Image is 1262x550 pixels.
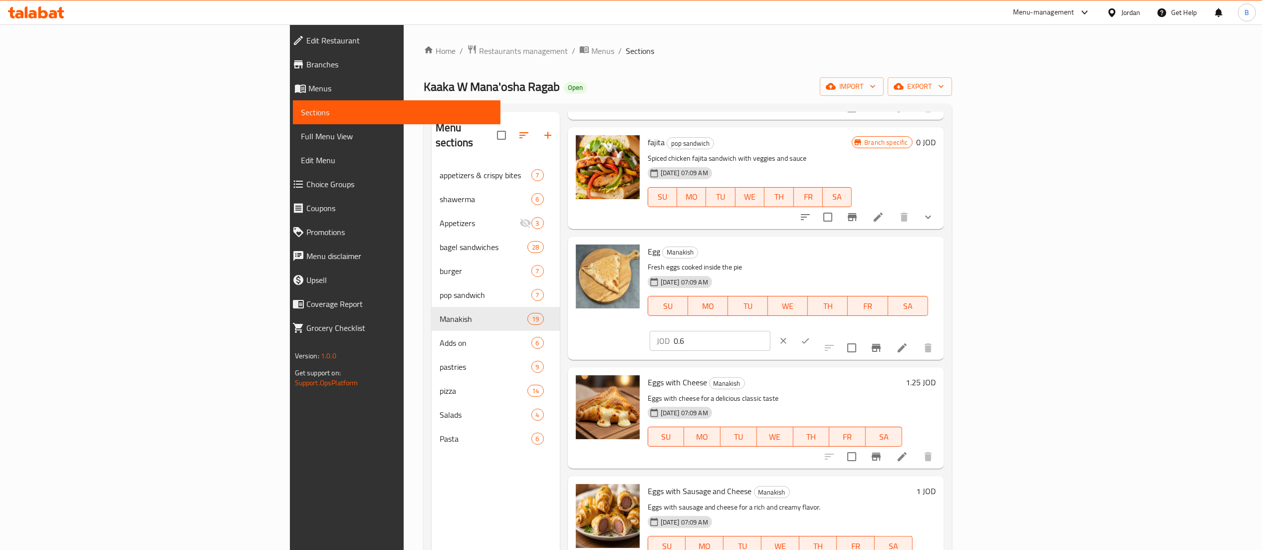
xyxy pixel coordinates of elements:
div: Open [564,82,587,94]
button: Branch-specific-item [864,336,888,360]
span: [DATE] 07:09 AM [657,277,712,287]
div: shawerma6 [432,187,560,211]
div: items [527,241,543,253]
button: SU [648,427,685,447]
a: Menus [579,44,614,57]
span: SU [652,430,681,444]
span: Pasta [440,433,531,445]
p: Eggs with cheese for a delicious classic taste [648,392,902,405]
div: items [531,169,544,181]
span: FR [833,430,862,444]
button: TH [793,427,830,447]
button: delete [916,336,940,360]
span: Full Menu View [301,130,493,142]
span: Manakish [663,247,698,258]
button: sort-choices [793,205,817,229]
button: clear [772,330,794,352]
svg: Inactive section [519,217,531,229]
div: Manakish [709,377,745,389]
a: Edit menu item [896,451,908,463]
a: Branches [284,52,501,76]
a: Edit menu item [896,342,908,354]
a: Edit Restaurant [284,28,501,52]
div: items [531,289,544,301]
span: 6 [532,195,543,204]
a: Promotions [284,220,501,244]
span: Open [564,83,587,92]
span: fajita [648,135,665,150]
div: pop sandwich7 [432,283,560,307]
p: JOD [657,335,670,347]
button: FR [829,427,866,447]
span: MO [688,430,717,444]
span: pop sandwich [667,138,714,149]
span: TH [768,190,789,204]
span: Eggs with Cheese [648,375,707,390]
img: Egg [576,245,640,308]
span: [DATE] 07:09 AM [657,518,712,527]
button: SU [648,296,688,316]
span: Manakish [755,487,789,498]
span: TH [812,299,844,313]
span: Edit Restaurant [306,34,493,46]
span: pop sandwich [440,289,531,301]
span: Edit Menu [301,154,493,166]
span: Choice Groups [306,178,493,190]
div: items [531,265,544,277]
div: items [527,385,543,397]
span: WE [740,190,760,204]
button: SA [866,427,902,447]
span: Coupons [306,202,493,214]
div: items [531,409,544,421]
span: Adds on [440,337,531,349]
span: B [1245,7,1249,18]
div: burger [440,265,531,277]
div: bagel sandwiches [440,241,527,253]
span: TH [797,430,826,444]
span: SA [827,190,848,204]
h6: 0 JOD [917,135,936,149]
span: pastries [440,361,531,373]
span: 28 [528,243,543,252]
span: WE [772,299,804,313]
nav: Menu sections [432,159,560,455]
span: 7 [532,267,543,276]
span: Branches [306,58,493,70]
a: Choice Groups [284,172,501,196]
a: Coupons [284,196,501,220]
h6: 1.25 JOD [906,375,936,389]
span: Manakish [710,378,745,389]
button: TU [706,187,735,207]
span: WE [761,430,789,444]
span: 19 [528,314,543,324]
span: [DATE] 07:09 AM [657,408,712,418]
p: Eggs with sausage and cheese for a rich and creamy flavor. [648,501,913,514]
div: Manakish19 [432,307,560,331]
div: Manakish [662,247,698,259]
button: TH [764,187,793,207]
span: Salads [440,409,531,421]
div: Manakish [754,486,790,498]
div: burger7 [432,259,560,283]
img: fajita [576,135,640,199]
span: TU [725,430,753,444]
span: 3 [532,219,543,228]
span: [DATE] 07:09 AM [657,168,712,178]
button: WE [768,296,808,316]
span: FR [852,299,884,313]
button: SA [823,187,852,207]
div: appetizers & crispy bites [440,169,531,181]
div: shawerma [440,193,531,205]
a: Edit Menu [293,148,501,172]
div: Appetizers3 [432,211,560,235]
div: items [531,193,544,205]
span: Get support on: [295,366,341,379]
span: Grocery Checklist [306,322,493,334]
div: pop sandwich [667,137,714,149]
span: pizza [440,385,527,397]
span: 7 [532,171,543,180]
button: show more [916,205,940,229]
